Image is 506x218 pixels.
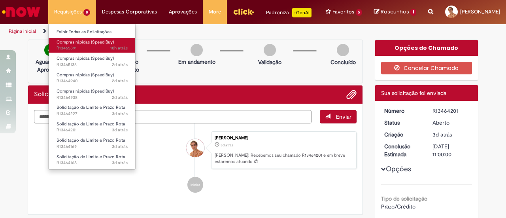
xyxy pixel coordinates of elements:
span: Despesas Corporativas [102,8,157,16]
ul: Histórico de tíquete [34,123,357,201]
span: R13465136 [57,62,128,68]
span: 8 [83,9,90,16]
img: ServiceNow [1,4,42,20]
a: Aberto R13464227 : Solicitação de Limite e Prazo Rota [49,103,136,118]
span: Aprovações [169,8,197,16]
span: [PERSON_NAME] [460,8,500,15]
span: R13464169 [57,144,128,150]
time: 31/08/2025 23:51:14 [110,45,128,51]
div: Alrino Alves Da Silva Junior [186,139,204,157]
span: 3d atrás [112,144,128,150]
img: check-circle-green.png [44,44,57,56]
span: Solicitação de Limite e Prazo Rota [57,104,125,110]
p: Concluído [330,58,356,66]
a: Aberto R13465136 : Compras rápidas (Speed Buy) [49,54,136,69]
a: Aberto R13464168 : Solicitação de Limite e Prazo Rota [49,153,136,167]
span: Solicitação de Limite e Prazo Rota [57,154,125,160]
span: Solicitação de Limite e Prazo Rota [57,121,125,127]
button: Cancelar Chamado [381,62,472,74]
div: R13464201 [432,107,469,115]
span: R13464227 [57,111,128,117]
span: 2d atrás [112,78,128,84]
span: Compras rápidas (Speed Buy) [57,88,114,94]
a: Aberto R13465891 : Compras rápidas (Speed Buy) [49,38,136,53]
span: 3d atrás [112,111,128,117]
p: [PERSON_NAME]! Recebemos seu chamado R13464201 e em breve estaremos atuando. [215,152,352,165]
p: Em andamento [178,58,215,66]
span: 3d atrás [221,143,233,148]
span: More [209,8,221,16]
span: 2d atrás [112,95,128,100]
span: Requisições [54,8,82,16]
div: Opções do Chamado [375,40,478,56]
span: Favoritos [332,8,354,16]
span: Compras rápidas (Speed Buy) [57,72,114,78]
a: Aberto R13464201 : Solicitação de Limite e Prazo Rota [49,120,136,135]
img: img-circle-grey.png [191,44,203,56]
a: Aberto R13464938 : Compras rápidas (Speed Buy) [49,87,136,102]
span: 3d atrás [112,160,128,166]
span: R13464168 [57,160,128,166]
span: 5 [356,9,363,16]
div: 29/08/2025 20:52:42 [432,131,469,138]
button: Enviar [320,110,357,123]
time: 29/08/2025 20:52:42 [432,131,452,138]
textarea: Digite sua mensagem aqui... [34,110,312,123]
li: Alrino Alves Da Silva Junior [34,131,357,169]
img: img-circle-grey.png [264,44,276,56]
div: Padroniza [266,8,312,17]
a: Aberto R13464940 : Compras rápidas (Speed Buy) [49,71,136,85]
dt: Criação [378,131,427,138]
img: img-circle-grey.png [337,44,349,56]
button: Adicionar anexos [346,89,357,100]
span: 2d atrás [112,62,128,68]
span: Enviar [336,113,351,120]
dt: Conclusão Estimada [378,142,427,158]
span: R13464940 [57,78,128,84]
p: Validação [258,58,281,66]
span: Rascunhos [381,8,409,15]
b: Tipo de solicitação [381,195,427,202]
span: Compras rápidas (Speed Buy) [57,39,114,45]
span: Sua solicitação foi enviada [381,89,446,97]
a: Página inicial [9,28,36,34]
p: +GenAi [292,8,312,17]
dt: Número [378,107,427,115]
a: Aberto R13464169 : Solicitação de Limite e Prazo Rota [49,136,136,151]
p: Aguardando Aprovação [31,58,70,74]
ul: Trilhas de página [6,24,331,39]
img: click_logo_yellow_360x200.png [233,6,254,17]
div: [DATE] 11:00:00 [432,142,469,158]
span: R13465891 [57,45,128,51]
a: Rascunhos [374,8,416,16]
span: R13464938 [57,95,128,101]
span: 1 [410,9,416,16]
span: 3d atrás [432,131,452,138]
h2: Solicitação de Limite e Prazo Rota Histórico de tíquete [34,91,130,98]
dt: Status [378,119,427,127]
span: Compras rápidas (Speed Buy) [57,55,114,61]
span: 10h atrás [110,45,128,51]
div: [PERSON_NAME] [215,136,352,140]
div: Aberto [432,119,469,127]
a: Exibir Todas as Solicitações [49,28,136,36]
span: Prazo/Crédito [381,203,415,210]
span: 3d atrás [112,127,128,133]
ul: Requisições [48,24,136,170]
span: Solicitação de Limite e Prazo Rota [57,137,125,143]
time: 29/08/2025 20:52:42 [221,143,233,148]
span: R13464201 [57,127,128,133]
